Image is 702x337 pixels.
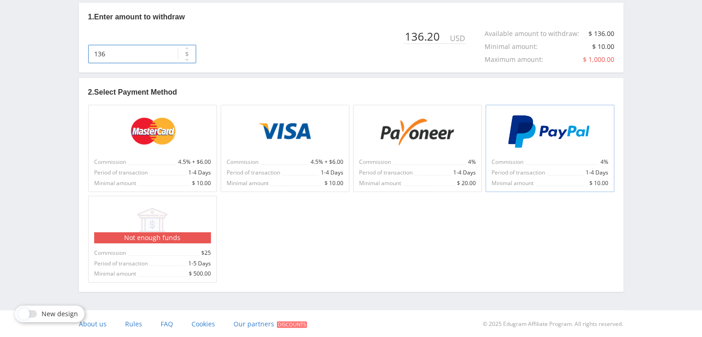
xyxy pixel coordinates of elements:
[257,115,312,148] img: Visa
[319,169,343,176] span: 1-4 Days
[359,180,403,187] span: Minimal amount
[88,87,614,97] p: 2. Select Payment Method
[125,319,142,328] span: Rules
[190,180,211,187] span: $ 10.00
[42,310,78,318] span: New design
[359,159,393,165] span: Commission
[94,169,150,176] span: Period of transaction
[492,169,547,176] span: Period of transaction
[161,319,173,328] span: FAQ
[227,180,270,187] span: Minimal amount
[309,159,343,165] span: 4.5% + $6.00
[588,30,614,37] div: $ 136.00
[323,180,343,187] span: $ 10.00
[485,56,552,63] div: Maximum amount :
[404,30,449,43] div: 136.20
[125,115,180,148] img: MasterCard
[94,271,138,277] span: Minimal amount
[187,271,211,277] span: $ 500.00
[234,319,274,328] span: Our partners
[192,319,215,328] span: Cookies
[492,180,535,187] span: Minimal amount
[359,169,414,176] span: Period of transaction
[186,260,211,267] span: 1-5 Days
[485,43,547,50] div: Minimal amount :
[94,180,138,187] span: Minimal amount
[449,34,466,42] div: USD
[492,159,525,165] span: Commission
[176,159,211,165] span: 4.5% + $6.00
[376,115,459,148] img: Payoneer
[584,169,608,176] span: 1-4 Days
[277,321,307,328] span: Discounts
[136,206,169,239] img: Банковский перевод
[94,260,150,267] span: Period of transaction
[199,250,211,256] span: $25
[583,55,614,64] span: $ 1,000.00
[227,159,260,165] span: Commission
[485,30,588,37] div: Available amount to withdraw :
[88,12,614,22] p: 1. Enter amount to withdraw
[588,180,608,187] span: $ 10.00
[466,159,476,165] span: 4%
[507,115,592,148] img: PayPal
[599,159,608,165] span: 4%
[94,232,211,243] div: Not enough funds
[94,159,128,165] span: Commission
[186,169,211,176] span: 1-4 Days
[94,250,128,256] span: Commission
[79,319,107,328] span: About us
[178,45,196,63] button: $
[455,180,476,187] span: $ 20.00
[227,169,282,176] span: Period of transaction
[592,43,614,50] div: $ 10.00
[451,169,476,176] span: 1-4 Days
